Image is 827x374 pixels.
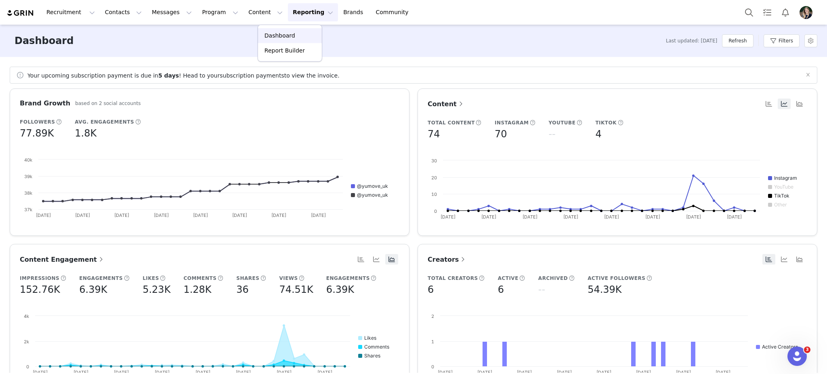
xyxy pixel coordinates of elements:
text: [DATE] [481,214,496,220]
text: [DATE] [563,214,578,220]
text: [DATE] [232,212,247,218]
text: 4k [24,313,29,319]
button: Filters [764,34,800,47]
h3: Brand Growth [20,99,70,108]
p: Report Builder [264,46,305,55]
h5: Comments [183,275,216,282]
span: 3 [804,347,810,353]
a: Tasks [758,3,776,21]
h5: 74.51K [279,282,313,297]
text: [DATE] [523,214,537,220]
h5: -- [548,127,555,141]
text: [DATE] [727,214,742,220]
text: Other [774,202,787,208]
text: 37k [24,207,32,212]
text: 0 [434,208,437,214]
button: Content [243,3,288,21]
button: Notifications [777,3,794,21]
text: 0 [431,364,434,370]
a: Content [428,99,465,109]
text: Likes [364,335,376,341]
text: @yumove_uk [357,192,388,198]
h5: 36 [236,282,249,297]
text: 38k [24,190,32,196]
text: YouTube [774,184,793,190]
span: Creators [428,256,467,263]
span: Content Engagement [20,256,105,263]
button: Contacts [100,3,147,21]
text: [DATE] [645,214,660,220]
h5: 5.23K [143,282,170,297]
h5: Engagements [326,275,370,282]
h5: Followers [20,118,55,126]
text: 10 [431,191,437,197]
text: [DATE] [311,212,326,218]
text: [DATE] [686,214,701,220]
a: Brands [338,3,370,21]
h5: 1.28K [183,282,211,297]
text: TikTok [774,193,789,199]
button: Reporting [288,3,338,21]
text: [DATE] [193,212,208,218]
h5: Shares [236,275,259,282]
text: 1 [431,339,434,345]
text: [DATE] [154,212,169,218]
h5: Total Content [428,119,475,126]
h5: 6 [498,282,504,297]
button: icon: close [806,70,810,79]
button: Search [740,3,758,21]
h5: Archived [538,275,568,282]
text: [DATE] [114,212,129,218]
button: Program [197,3,243,21]
text: 39k [24,174,32,179]
button: Recruitment [42,3,100,21]
h5: Avg. Engagements [75,118,134,126]
text: 0 [26,364,29,370]
a: subscription payments [220,72,284,79]
text: Shares [364,353,380,359]
button: Messages [147,3,197,21]
img: grin logo [6,9,35,17]
h5: TikTok [595,119,617,126]
text: [DATE] [75,212,90,218]
h5: Views [279,275,298,282]
h5: 54.39K [588,282,621,297]
h5: 74 [428,127,440,141]
iframe: Intercom live chat [787,347,807,366]
b: 5 days [158,72,179,79]
img: 8267397b-b1d9-494c-9903-82b3ae1be546.jpeg [800,6,812,19]
h5: Total Creators [428,275,478,282]
a: Community [371,3,417,21]
text: [DATE] [36,212,51,218]
h5: 6.39K [79,282,107,297]
i: icon: close [806,72,810,77]
text: 2k [24,339,29,345]
h5: 1.8K [75,126,97,141]
text: 30 [431,158,437,164]
h5: 6 [428,282,434,297]
button: Profile [795,6,821,19]
a: Creators [428,254,467,265]
text: 2 [431,313,434,319]
text: Instagram [774,175,797,181]
text: 40k [24,157,32,163]
h5: Impressions [20,275,59,282]
h3: Dashboard [15,34,73,48]
h5: Active Followers [588,275,645,282]
p: Dashboard [264,32,295,40]
h5: Instagram [495,119,529,126]
text: Active Creators [762,344,798,350]
span: Last updated: [DATE] [666,37,717,44]
h5: 70 [495,127,507,141]
h5: 77.89K [20,126,54,141]
h5: 6.39K [326,282,354,297]
h5: Likes [143,275,159,282]
text: 20 [431,175,437,181]
text: [DATE] [441,214,455,220]
h5: -- [538,282,545,297]
span: Content [428,100,465,108]
h5: Engagements [79,275,123,282]
h5: 4 [595,127,601,141]
h5: 152.76K [20,282,60,297]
